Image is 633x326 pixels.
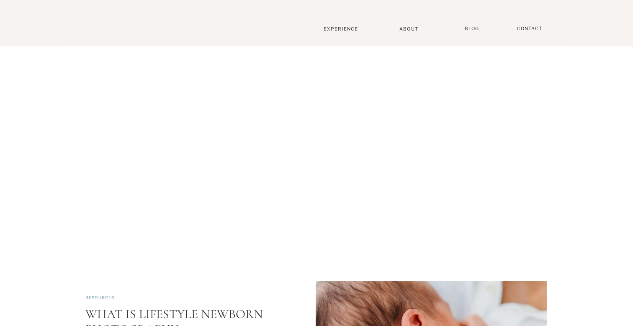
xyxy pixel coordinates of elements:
a: Experience [313,26,368,32]
a: View Them > [277,180,357,190]
p: Real families • beautiful places • Timeless Memories [201,168,432,173]
a: Resources [85,295,114,300]
a: BLOG [461,26,482,32]
a: Contact [513,26,546,32]
h1: Olive and Grace Photography Blog Stories [218,95,415,140]
a: About [396,26,422,31]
